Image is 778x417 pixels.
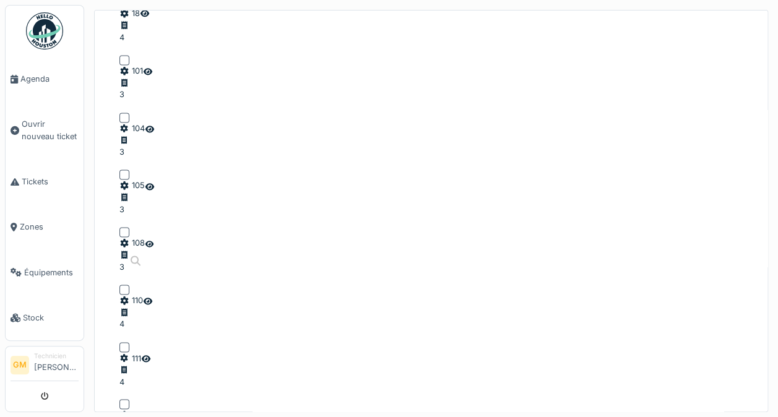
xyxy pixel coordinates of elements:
[34,351,79,361] div: Technicien
[22,118,79,142] span: Ouvrir nouveau ticket
[119,318,134,330] div: 4
[11,356,29,374] li: GM
[11,351,79,381] a: GM Technicien[PERSON_NAME]
[6,159,84,204] a: Tickets
[34,351,79,378] li: [PERSON_NAME]
[6,295,84,340] a: Stock
[119,88,134,100] div: 3
[119,65,143,77] div: 101
[119,7,140,19] div: 18
[119,123,145,134] div: 104
[119,237,145,249] div: 108
[20,73,79,85] span: Agenda
[119,376,134,387] div: 4
[23,312,79,324] span: Stock
[20,221,79,233] span: Zones
[119,146,134,158] div: 3
[6,101,84,159] a: Ouvrir nouveau ticket
[6,204,84,249] a: Zones
[6,56,84,101] a: Agenda
[22,176,79,187] span: Tickets
[6,250,84,295] a: Équipements
[24,267,79,278] span: Équipements
[119,179,145,191] div: 105
[119,32,134,43] div: 4
[119,294,143,306] div: 110
[26,12,63,49] img: Badge_color-CXgf-gQk.svg
[119,352,141,364] div: 111
[119,261,134,273] div: 3
[119,204,134,215] div: 3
